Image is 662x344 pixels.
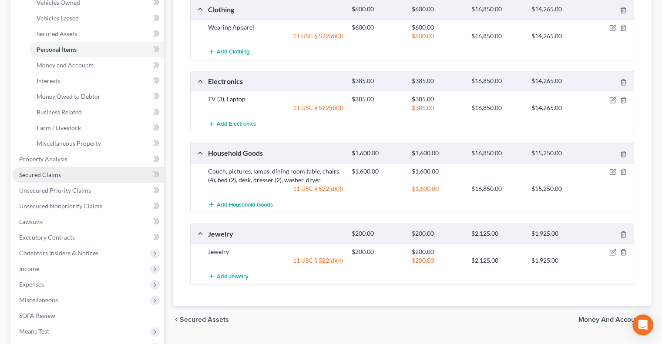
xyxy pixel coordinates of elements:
[30,104,164,120] a: Business Related
[30,89,164,104] a: Money Owed to Debtor
[407,5,467,13] div: $600.00
[347,95,407,104] div: $385.00
[204,167,347,184] div: Couch, pictures, lamps, dining room table, chairs (4), bed (2), desk, dresser (2), washer, dryer.
[467,5,527,13] div: $16,850.00
[173,316,180,323] i: chevron_left
[12,151,164,167] a: Property Analysis
[37,124,81,131] span: Farm / Livestock
[467,149,527,157] div: $16,850.00
[407,77,467,85] div: $385.00
[180,316,229,323] span: Secured Assets
[204,247,347,256] div: Jewelry
[407,149,467,157] div: $1,600.00
[12,183,164,198] a: Unsecured Priority Claims
[12,308,164,324] a: SOFA Review
[578,316,652,323] button: Money and Accounts chevron_right
[527,5,587,13] div: $14,265.00
[30,57,164,73] a: Money and Accounts
[30,26,164,42] a: Secured Assets
[347,230,407,238] div: $200.00
[19,296,58,304] span: Miscellaneous
[527,104,587,112] div: $14,265.00
[204,148,347,157] div: Household Goods
[19,265,39,272] span: Income
[37,61,94,69] span: Money and Accounts
[217,201,273,208] span: Add Household Goods
[19,312,55,319] span: SOFA Review
[467,230,527,238] div: $2,125.00
[407,95,467,104] div: $385.00
[37,77,60,84] span: Interests
[19,218,43,225] span: Lawsuits
[208,44,250,60] button: Add Clothing
[407,104,467,112] div: $385.00
[407,247,467,256] div: $200.00
[37,140,101,147] span: Miscellaneous Property
[19,187,91,194] span: Unsecured Priority Claims
[30,120,164,136] a: Farm / Livestock
[30,42,164,57] a: Personal Items
[347,247,407,256] div: $200.00
[37,30,77,37] span: Secured Assets
[527,256,587,265] div: $1,925.00
[407,23,467,32] div: $600.00
[204,23,347,32] div: Wearing Apparel
[37,14,79,22] span: Vehicles Leased
[12,167,164,183] a: Secured Claims
[204,77,347,86] div: Electronics
[467,256,527,265] div: $2,125.00
[217,273,249,280] span: Add Jewelry
[407,230,467,238] div: $200.00
[19,171,61,178] span: Secured Claims
[208,116,256,132] button: Add Electronics
[527,184,587,193] div: $15,250.00
[12,198,164,214] a: Unsecured Nonpriority Claims
[37,46,77,53] span: Personal Items
[19,155,67,163] span: Property Analysis
[347,149,407,157] div: $1,600.00
[527,77,587,85] div: $14,265.00
[30,10,164,26] a: Vehicles Leased
[204,256,347,265] div: 11 USC § 522(d)(4)
[407,184,467,193] div: $1,600.00
[30,136,164,151] a: Miscellaneous Property
[217,120,256,127] span: Add Electronics
[19,249,98,257] span: Codebtors Insiders & Notices
[37,108,82,116] span: Business Related
[467,184,527,193] div: $16,850.00
[467,77,527,85] div: $16,850.00
[467,32,527,40] div: $16,850.00
[407,256,467,265] div: $200.00
[19,327,49,335] span: Means Test
[173,316,229,323] button: chevron_left Secured Assets
[407,32,467,40] div: $600.00
[347,23,407,32] div: $600.00
[208,268,249,284] button: Add Jewelry
[217,49,250,56] span: Add Clothing
[19,202,102,210] span: Unsecured Nonpriority Claims
[204,95,347,104] div: TV (3), Laptop
[467,104,527,112] div: $16,850.00
[208,197,273,213] button: Add Household Goods
[19,281,44,288] span: Expenses
[407,167,467,176] div: $1,600.00
[527,32,587,40] div: $14,265.00
[12,214,164,230] a: Lawsuits
[347,77,407,85] div: $385.00
[37,93,101,100] span: Money Owed to Debtor
[527,149,587,157] div: $15,250.00
[204,104,347,112] div: 11 USC § 522(d)(3)
[632,314,653,335] div: Open Intercom Messenger
[347,5,407,13] div: $600.00
[204,32,347,40] div: 11 USC § 522(d)(3)
[204,184,347,193] div: 11 USC § 522(d)(3)
[204,229,347,238] div: Jewelry
[30,73,164,89] a: Interests
[12,230,164,245] a: Executory Contracts
[347,167,407,176] div: $1,600.00
[204,5,347,14] div: Clothing
[19,234,75,241] span: Executory Contracts
[578,316,645,323] span: Money and Accounts
[527,230,587,238] div: $1,925.00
